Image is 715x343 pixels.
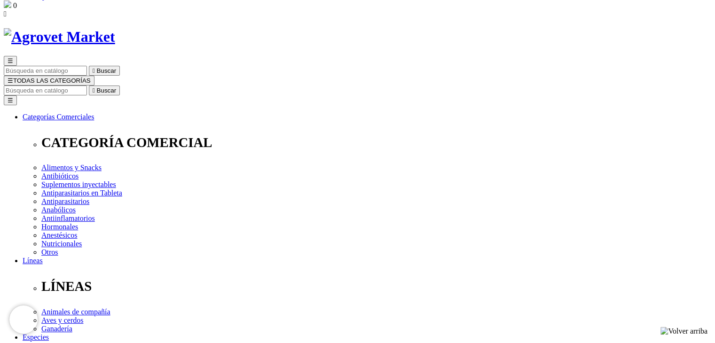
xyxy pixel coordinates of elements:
i:  [93,87,95,94]
a: Hormonales [41,223,78,231]
img: Volver arriba [660,327,707,335]
span: Buscar [97,87,116,94]
a: Suplementos inyectables [41,180,116,188]
a: Otros [41,248,58,256]
p: LÍNEAS [41,279,711,294]
span: 0 [13,1,17,9]
span: ☰ [8,57,13,64]
img: Agrovet Market [4,28,115,46]
a: Anabólicos [41,206,76,214]
iframe: Brevo live chat [9,305,38,334]
a: Antiparasitarios en Tableta [41,189,122,197]
a: Especies [23,333,49,341]
span: Buscar [97,67,116,74]
a: Alimentos y Snacks [41,164,102,171]
img: shopping-bag.svg [4,0,11,8]
a: Líneas [23,257,43,265]
button: ☰ [4,56,17,66]
a: Ganadería [41,325,72,333]
input: Buscar [4,86,87,95]
i:  [93,67,95,74]
button: ☰ [4,95,17,105]
input: Buscar [4,66,87,76]
a: Antiinflamatorios [41,214,95,222]
button:  Buscar [89,86,120,95]
a: Categorías Comerciales [23,113,94,121]
p: CATEGORÍA COMERCIAL [41,135,711,150]
button: ☰TODAS LAS CATEGORÍAS [4,76,94,86]
a: Anestésicos [41,231,77,239]
a: Aves y cerdos [41,316,83,324]
a: Antibióticos [41,172,79,180]
a: Antiparasitarios [41,197,89,205]
i:  [4,10,7,18]
span: ☰ [8,77,13,84]
a: Animales de compañía [41,308,110,316]
a: Nutricionales [41,240,82,248]
button:  Buscar [89,66,120,76]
